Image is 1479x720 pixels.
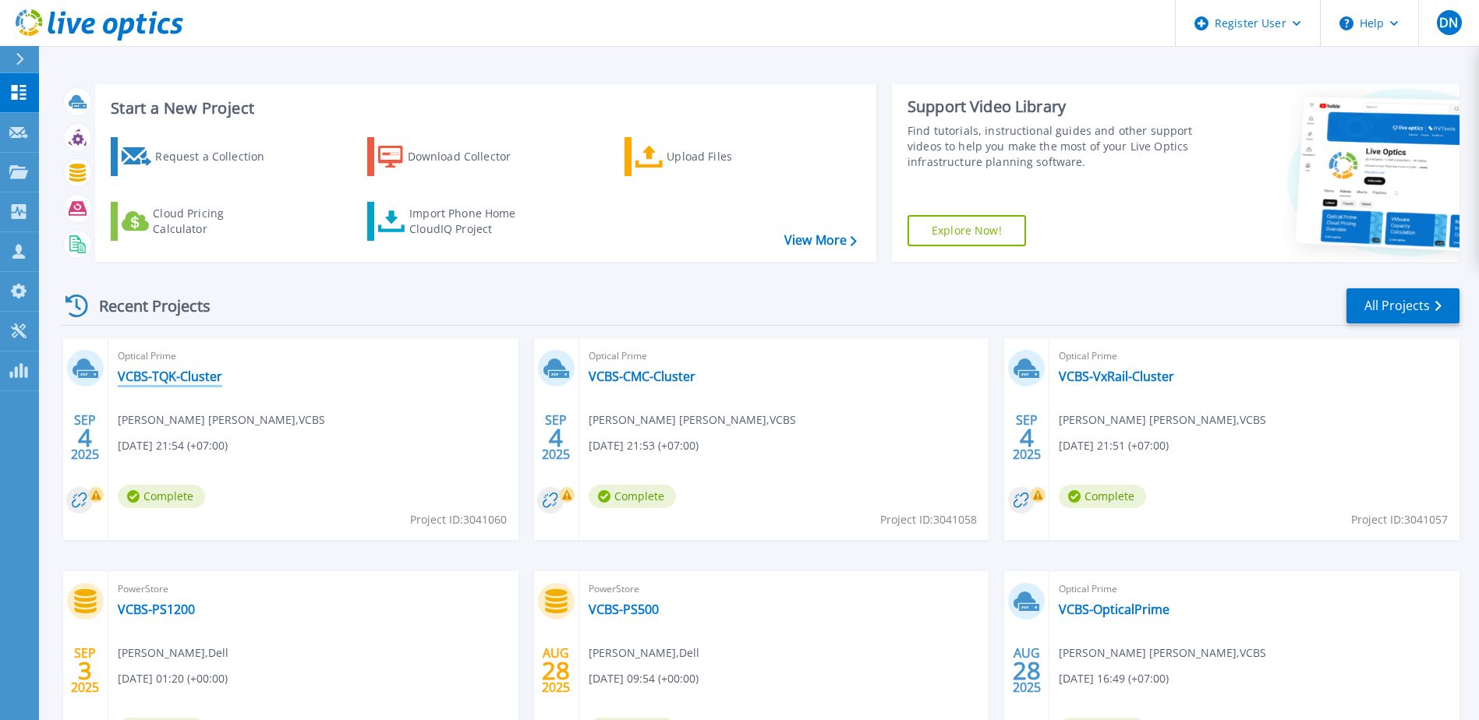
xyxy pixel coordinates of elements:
span: [PERSON_NAME] [PERSON_NAME] , VCBS [1059,411,1266,429]
span: [PERSON_NAME] , Dell [589,644,699,662]
div: SEP 2025 [1012,409,1042,466]
div: Find tutorials, instructional guides and other support videos to help you make the most of your L... [908,123,1197,170]
div: Support Video Library [908,97,1197,117]
span: [PERSON_NAME] [PERSON_NAME] , VCBS [118,411,325,429]
span: Complete [1059,485,1146,508]
div: Upload Files [667,141,791,172]
span: Project ID: 3041058 [880,511,977,528]
a: VCBS-VxRail-Cluster [1059,369,1174,384]
span: Optical Prime [589,348,980,365]
div: Cloud Pricing Calculator [153,206,278,237]
span: PowerStore [589,581,980,598]
a: VCBS-PS500 [589,602,659,617]
div: SEP 2025 [541,409,571,466]
span: [DATE] 09:54 (+00:00) [589,670,699,687]
span: Optical Prime [1059,581,1450,598]
span: Complete [118,485,205,508]
span: DN [1439,16,1458,29]
a: Explore Now! [908,215,1026,246]
a: VCBS-PS1200 [118,602,195,617]
span: 28 [1013,664,1041,677]
div: AUG 2025 [541,642,571,699]
a: Cloud Pricing Calculator [111,202,285,241]
span: [PERSON_NAME] , Dell [118,644,228,662]
span: 4 [78,431,92,444]
span: Optical Prime [1059,348,1450,365]
a: VCBS-TQK-Cluster [118,369,222,384]
span: Project ID: 3041057 [1351,511,1448,528]
span: [PERSON_NAME] [PERSON_NAME] , VCBS [589,411,796,429]
span: Optical Prime [118,348,509,365]
a: VCBS-CMC-Cluster [589,369,695,384]
div: Download Collector [408,141,533,172]
a: View More [784,233,857,248]
span: Complete [589,485,676,508]
h3: Start a New Project [111,100,856,117]
a: Download Collector [367,137,541,176]
span: [PERSON_NAME] [PERSON_NAME] , VCBS [1059,644,1266,662]
span: 28 [542,664,570,677]
span: 3 [78,664,92,677]
a: Upload Files [625,137,798,176]
div: Recent Projects [60,287,232,325]
div: SEP 2025 [70,409,100,466]
span: PowerStore [118,581,509,598]
span: 4 [549,431,563,444]
div: SEP 2025 [70,642,100,699]
span: Project ID: 3041060 [410,511,507,528]
span: 4 [1020,431,1034,444]
span: [DATE] 16:49 (+07:00) [1059,670,1169,687]
a: Request a Collection [111,137,285,176]
span: [DATE] 21:53 (+07:00) [589,437,699,454]
a: VCBS-OpticalPrime [1059,602,1169,617]
span: [DATE] 21:51 (+07:00) [1059,437,1169,454]
span: [DATE] 01:20 (+00:00) [118,670,228,687]
span: [DATE] 21:54 (+07:00) [118,437,228,454]
a: All Projects [1346,288,1460,323]
div: AUG 2025 [1012,642,1042,699]
div: Request a Collection [155,141,280,172]
div: Import Phone Home CloudIQ Project [409,206,531,237]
